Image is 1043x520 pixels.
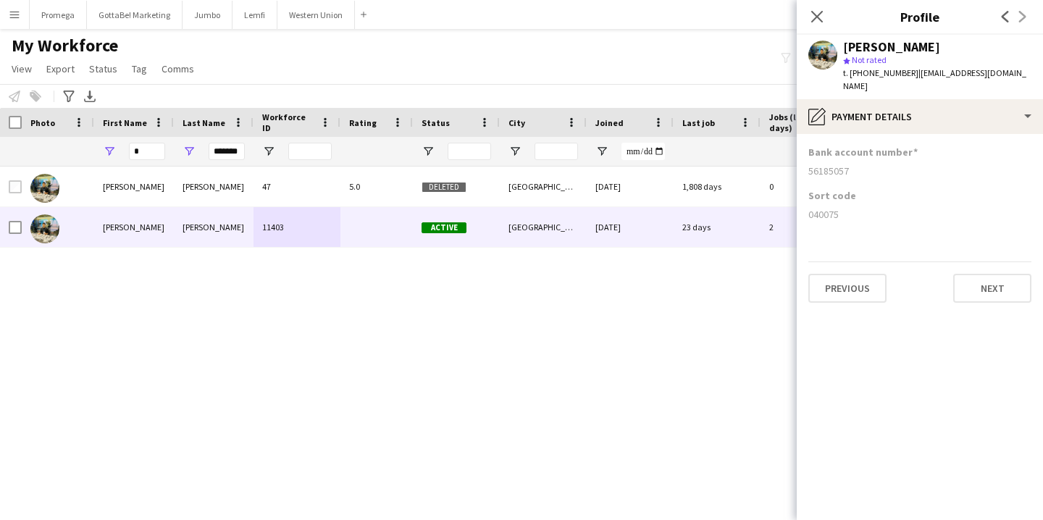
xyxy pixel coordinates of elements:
img: Ali Saroosh [30,174,59,203]
div: 56185057 [808,164,1031,177]
input: Row Selection is disabled for this row (unchecked) [9,180,22,193]
span: My Workforce [12,35,118,56]
input: Last Name Filter Input [209,143,245,160]
span: View [12,62,32,75]
div: 0 [761,167,855,206]
button: Open Filter Menu [595,145,608,158]
div: 040075 [808,208,1031,221]
span: Tag [132,62,147,75]
button: Western Union [277,1,355,29]
button: Promega [30,1,87,29]
span: Photo [30,117,55,128]
span: Active [422,222,466,233]
div: [DATE] [587,167,674,206]
img: Ali Saroosh [30,214,59,243]
span: Workforce ID [262,112,314,133]
span: Not rated [852,54,887,65]
a: Tag [126,59,153,78]
div: Payment details [797,99,1043,134]
app-action-btn: Advanced filters [60,88,78,105]
button: Open Filter Menu [183,145,196,158]
button: Jumbo [183,1,233,29]
div: [DATE] [587,207,674,247]
input: First Name Filter Input [129,143,165,160]
div: [GEOGRAPHIC_DATA] [500,167,587,206]
button: Lemfi [233,1,277,29]
div: 1,808 days [674,167,761,206]
button: Open Filter Menu [262,145,275,158]
div: 2 [761,207,855,247]
div: [GEOGRAPHIC_DATA] [500,207,587,247]
span: Deleted [422,182,466,193]
button: Open Filter Menu [508,145,521,158]
a: Status [83,59,123,78]
div: 23 days [674,207,761,247]
div: [PERSON_NAME] [174,207,254,247]
a: Comms [156,59,200,78]
div: 5.0 [340,167,413,206]
span: Export [46,62,75,75]
span: Rating [349,117,377,128]
input: Workforce ID Filter Input [288,143,332,160]
div: [PERSON_NAME] [174,167,254,206]
button: Open Filter Menu [422,145,435,158]
div: [PERSON_NAME] [843,41,940,54]
span: Comms [162,62,194,75]
span: First Name [103,117,147,128]
span: Status [89,62,117,75]
span: Jobs (last 90 days) [769,112,829,133]
span: Last Name [183,117,225,128]
div: [PERSON_NAME] [94,167,174,206]
span: City [508,117,525,128]
div: 11403 [254,207,340,247]
app-action-btn: Export XLSX [81,88,99,105]
a: Export [41,59,80,78]
button: Next [953,274,1031,303]
span: Last job [682,117,715,128]
span: t. [PHONE_NUMBER] [843,67,918,78]
input: Status Filter Input [448,143,491,160]
input: City Filter Input [535,143,578,160]
a: View [6,59,38,78]
button: Open Filter Menu [103,145,116,158]
h3: Bank account number [808,146,918,159]
h3: Profile [797,7,1043,26]
div: 47 [254,167,340,206]
span: | [EMAIL_ADDRESS][DOMAIN_NAME] [843,67,1026,91]
span: Joined [595,117,624,128]
button: GottaBe! Marketing [87,1,183,29]
input: Joined Filter Input [621,143,665,160]
button: Previous [808,274,887,303]
h3: Sort code [808,189,856,202]
span: Status [422,117,450,128]
div: [PERSON_NAME] [94,207,174,247]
